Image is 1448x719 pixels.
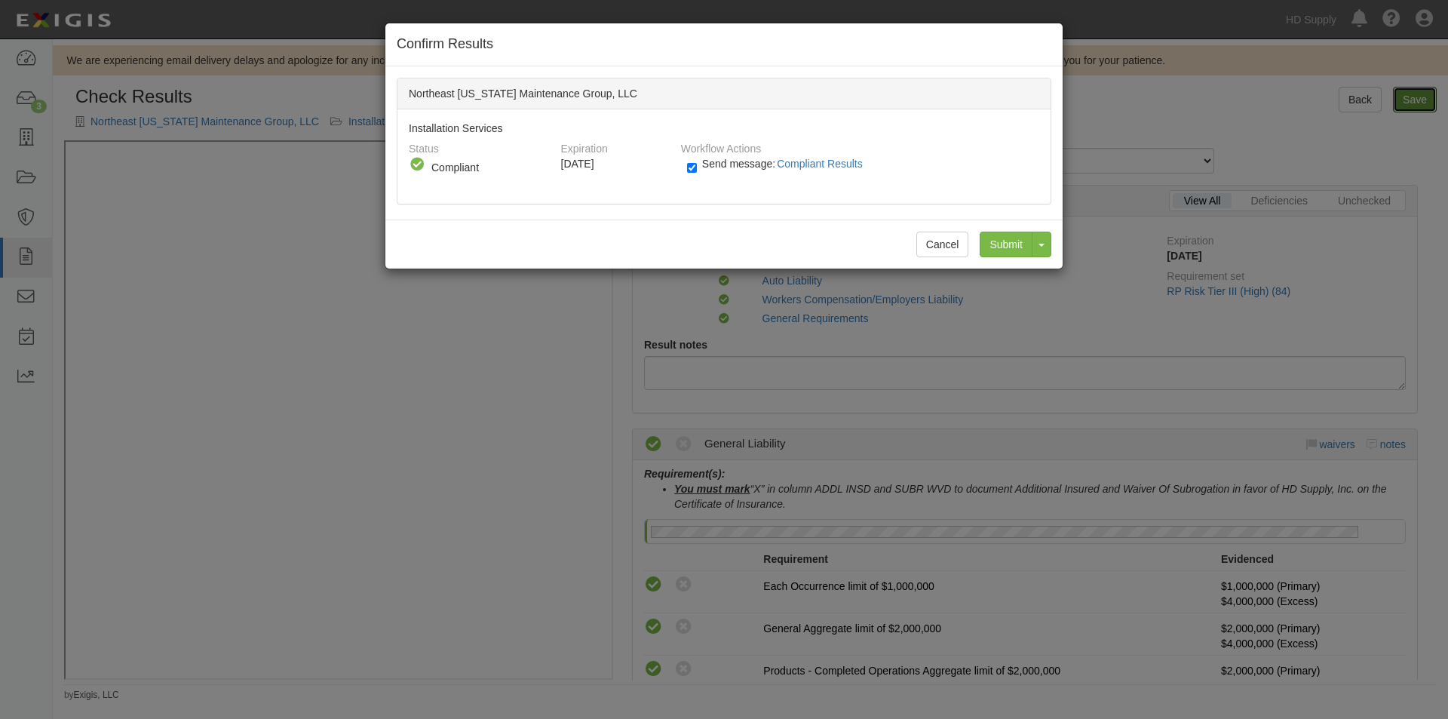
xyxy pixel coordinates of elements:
div: Compliant [431,160,545,175]
input: Send message:Compliant Results [687,159,697,177]
span: Send message: [702,158,869,170]
i: Compliant [409,156,425,173]
button: Send message: [775,154,869,174]
label: Status [409,136,439,156]
label: Workflow Actions [681,136,761,156]
h4: Confirm Results [397,35,1051,54]
div: Installation Services [397,109,1051,204]
div: [DATE] [561,156,670,171]
div: Northeast [US_STATE] Maintenance Group, LLC [397,78,1051,109]
label: Expiration [561,136,608,156]
span: Compliant Results [777,158,863,170]
button: Cancel [916,232,969,257]
input: Submit [980,232,1032,257]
